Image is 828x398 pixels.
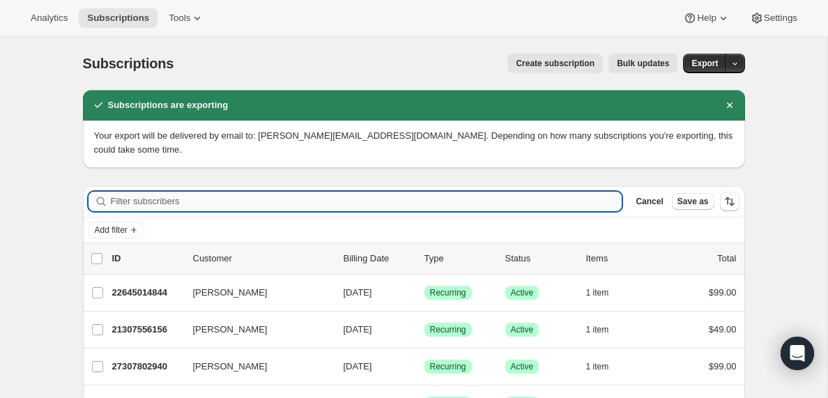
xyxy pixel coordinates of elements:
[112,320,737,339] div: 21307556156[PERSON_NAME][DATE]SuccessRecurringSuccessActive1 item$49.00
[630,193,668,210] button: Cancel
[111,192,622,211] input: Filter subscribers
[709,361,737,372] span: $99.00
[717,252,736,266] p: Total
[586,283,624,303] button: 1 item
[185,355,324,378] button: [PERSON_NAME]
[697,13,716,24] span: Help
[617,58,669,69] span: Bulk updates
[586,252,656,266] div: Items
[430,324,466,335] span: Recurring
[112,323,182,337] p: 21307556156
[185,282,324,304] button: [PERSON_NAME]
[720,192,739,211] button: Sort the results
[344,361,372,372] span: [DATE]
[193,360,268,374] span: [PERSON_NAME]
[709,324,737,335] span: $49.00
[586,324,609,335] span: 1 item
[108,98,229,112] h2: Subscriptions are exporting
[511,361,534,372] span: Active
[430,287,466,298] span: Recurring
[511,324,534,335] span: Active
[160,8,213,28] button: Tools
[677,196,709,207] span: Save as
[79,8,158,28] button: Subscriptions
[720,95,739,115] button: Dismiss notification
[193,286,268,300] span: [PERSON_NAME]
[83,56,174,71] span: Subscriptions
[709,287,737,298] span: $99.00
[185,319,324,341] button: [PERSON_NAME]
[169,13,190,24] span: Tools
[22,8,76,28] button: Analytics
[636,196,663,207] span: Cancel
[112,252,737,266] div: IDCustomerBilling DateTypeStatusItemsTotal
[781,337,814,370] div: Open Intercom Messenger
[764,13,797,24] span: Settings
[89,222,144,238] button: Add filter
[112,252,182,266] p: ID
[112,360,182,374] p: 27307802940
[505,252,575,266] p: Status
[344,287,372,298] span: [DATE]
[31,13,68,24] span: Analytics
[344,324,372,335] span: [DATE]
[94,130,733,155] span: Your export will be delivered by email to: [PERSON_NAME][EMAIL_ADDRESS][DOMAIN_NAME]. Depending o...
[683,54,726,73] button: Export
[691,58,718,69] span: Export
[344,252,413,266] p: Billing Date
[507,54,603,73] button: Create subscription
[95,224,128,236] span: Add filter
[193,323,268,337] span: [PERSON_NAME]
[586,361,609,372] span: 1 item
[516,58,595,69] span: Create subscription
[112,286,182,300] p: 22645014844
[675,8,738,28] button: Help
[87,13,149,24] span: Subscriptions
[608,54,677,73] button: Bulk updates
[511,287,534,298] span: Active
[193,252,332,266] p: Customer
[742,8,806,28] button: Settings
[112,283,737,303] div: 22645014844[PERSON_NAME][DATE]SuccessRecurringSuccessActive1 item$99.00
[672,193,714,210] button: Save as
[586,287,609,298] span: 1 item
[430,361,466,372] span: Recurring
[586,357,624,376] button: 1 item
[586,320,624,339] button: 1 item
[112,357,737,376] div: 27307802940[PERSON_NAME][DATE]SuccessRecurringSuccessActive1 item$99.00
[424,252,494,266] div: Type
